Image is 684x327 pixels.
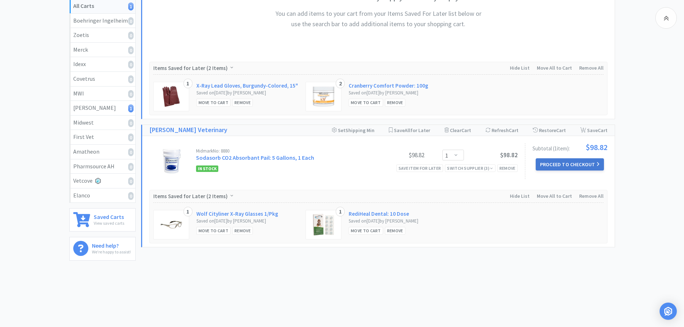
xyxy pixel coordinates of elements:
span: Move All to Cart [537,65,572,71]
span: Items Saved for Later ( ) [153,193,229,200]
p: View saved carts [94,220,124,226]
i: 0 [128,148,134,156]
a: First Vet0 [70,130,135,145]
div: Boehringer Ingelheim [73,16,132,25]
div: Clear [445,125,471,136]
span: Cart [556,127,566,134]
a: Merck0 [70,43,135,57]
div: Move to Cart [196,227,231,234]
span: Set [338,127,345,134]
i: 0 [128,134,134,141]
span: Cart [598,127,608,134]
img: 2d5f9d2ffd7c4142a3b2aaa104c35a73_300213.jpeg [160,214,182,235]
i: 0 [128,75,134,83]
img: a8227bba6e1943af8fb39beaa7307b6e_67530.jpeg [159,149,184,174]
i: 0 [128,192,134,200]
div: First Vet [73,132,132,142]
a: Wolf Cityliner X-Ray Glasses 1/Pkg [196,210,278,218]
div: Zoetis [73,31,132,40]
div: Subtotal ( 1 item ): [532,143,608,151]
span: Remove All [579,65,604,71]
div: Refresh [485,125,518,136]
span: All [405,127,410,134]
span: 2 Items [208,193,226,200]
i: 0 [128,46,134,54]
span: Move All to Cart [537,193,572,199]
a: Midwest0 [70,116,135,130]
a: Saved CartsView saved carts [69,208,136,232]
a: Covetrus0 [70,72,135,87]
a: Pharmsource AH0 [70,159,135,174]
a: Sodasorb CO2 Absorbant Pail: 5 Gallons, 1 Each [196,154,314,161]
span: Cart [509,127,518,134]
div: Restore [533,125,566,136]
span: Cart [461,127,471,134]
div: Save item for later [396,164,443,172]
div: Remove [497,164,518,172]
div: Remove [232,99,253,106]
a: Zoetis0 [70,28,135,43]
span: In Stock [196,165,218,172]
a: Vetcove0 [70,174,135,188]
img: 8d919793bf8745ae9bfcf155cfcd68ee_13309.png [162,86,180,107]
span: Items Saved for Later ( ) [153,65,229,71]
div: Merck [73,45,132,55]
span: $98.82 [500,151,518,159]
h6: Need help? [92,241,131,248]
div: 2 [336,79,345,89]
div: 1 [183,79,192,89]
span: Remove All [579,193,604,199]
i: 0 [128,177,134,185]
a: [PERSON_NAME]1 [70,101,135,116]
a: RediHeal Dental: 10 Dose [349,210,409,218]
a: [PERSON_NAME] Veterinary [149,125,227,135]
div: Vetcove [73,176,132,186]
i: 0 [128,119,134,127]
div: Midmark No: 8880 [196,149,371,153]
img: 5e356251115c458a9e02e3b65b0d67b4_594842.jpeg [313,214,334,235]
div: 1 [336,207,345,217]
h6: Saved Carts [94,212,124,220]
a: MWI0 [70,87,135,101]
div: Move to Cart [349,227,383,234]
div: Remove [385,99,405,106]
div: Switch Supplier ( 3 ) [447,165,493,172]
span: Hide List [510,193,530,199]
div: Midwest [73,118,132,127]
div: [PERSON_NAME] [73,103,132,113]
div: Idexx [73,60,132,69]
div: Elanco [73,191,132,200]
div: Pharmsource AH [73,162,132,171]
button: Proceed to Checkout [536,158,604,170]
i: 1 [128,3,134,10]
a: Elanco0 [70,188,135,203]
a: Boehringer Ingelheim0 [70,14,135,28]
div: Covetrus [73,74,132,84]
a: Idexx0 [70,57,135,72]
div: Move to Cart [349,99,383,106]
div: Remove [385,227,405,234]
div: Amatheon [73,147,132,157]
div: Open Intercom Messenger [660,303,677,320]
div: Saved on [DATE] by [PERSON_NAME] [349,218,451,225]
a: X-Ray Lead Gloves, Burgundy-Colored, 15" [196,82,298,89]
div: Remove [232,227,253,234]
div: Move to Cart [196,99,231,106]
div: Save [580,125,608,136]
div: Shipping Min [332,125,374,136]
span: Save for Later [394,127,430,134]
a: Cranberry Comfort Powder: 100g [349,82,428,89]
span: 2 Items [208,65,226,71]
div: Saved on [DATE] by [PERSON_NAME] [349,89,451,97]
div: $98.82 [371,151,424,159]
div: MWI [73,89,132,98]
i: 0 [128,32,134,39]
div: Saved on [DATE] by [PERSON_NAME] [196,89,299,97]
div: Saved on [DATE] by [PERSON_NAME] [196,218,299,225]
div: 1 [183,207,192,217]
strong: All Carts [73,2,94,9]
i: 0 [128,17,134,25]
a: Amatheon0 [70,145,135,159]
i: 0 [128,90,134,98]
